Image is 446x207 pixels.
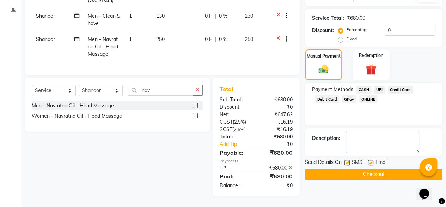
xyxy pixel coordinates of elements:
[256,164,298,172] div: ₹680.00
[256,133,298,141] div: ₹680.00
[347,14,365,22] div: ₹680.00
[256,126,298,133] div: ₹16.19
[312,135,340,142] div: Description:
[315,95,339,103] span: Debit Card
[220,85,236,93] span: Total
[234,119,245,125] span: 2.5%
[214,172,256,181] div: Paid:
[219,12,227,20] span: 0 %
[359,52,383,59] label: Redemption
[205,12,212,20] span: 0 F
[256,182,298,189] div: ₹0
[129,36,132,42] span: 1
[32,112,122,120] div: Women - Navratna Oil - Head Massage
[416,179,439,200] iframe: chat widget
[214,182,256,189] div: Balance :
[215,12,216,20] span: |
[214,133,256,141] div: Total:
[375,159,387,167] span: Email
[245,13,253,19] span: 130
[316,64,332,75] img: _cash.svg
[214,141,263,148] a: Add Tip
[305,169,442,180] button: Checkout
[214,126,256,133] div: ( )
[128,85,193,96] input: Search or Scan
[220,119,233,125] span: CGST
[219,36,227,43] span: 0 %
[352,159,362,167] span: SMS
[215,36,216,43] span: |
[346,26,369,33] label: Percentage
[214,103,256,111] div: Discount:
[129,13,132,19] span: 1
[356,86,371,94] span: CASH
[346,36,357,42] label: Fixed
[32,102,114,110] div: Men - Navratna Oil - Head Massage
[307,53,341,59] label: Manual Payment
[359,95,378,103] span: ONLINE
[342,95,356,103] span: GPay
[88,36,118,57] span: Men - Navratna Oil - Head Massage
[156,36,165,42] span: 250
[256,148,298,157] div: ₹680.00
[156,13,165,19] span: 130
[263,141,298,148] div: ₹0
[388,86,413,94] span: Credit Card
[214,111,256,118] div: Net:
[256,96,298,103] div: ₹680.00
[36,13,55,19] span: Shanoor
[256,111,298,118] div: ₹647.62
[256,118,298,126] div: ₹16.19
[256,172,298,181] div: ₹680.00
[214,96,256,103] div: Sub Total:
[220,126,232,132] span: SGST
[312,27,334,34] div: Discount:
[214,118,256,126] div: ( )
[256,103,298,111] div: ₹0
[88,13,120,26] span: Men - Clean Shave
[205,36,212,43] span: 0 F
[362,63,380,76] img: _gift.svg
[214,148,256,157] div: Payable:
[214,164,256,172] div: UPI
[312,86,353,93] span: Payment Methods
[312,14,344,22] div: Service Total:
[36,36,55,42] span: Shanoor
[374,86,385,94] span: UPI
[234,126,244,132] span: 2.5%
[220,158,293,164] div: Payments
[305,159,342,167] span: Send Details On
[245,36,253,42] span: 250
